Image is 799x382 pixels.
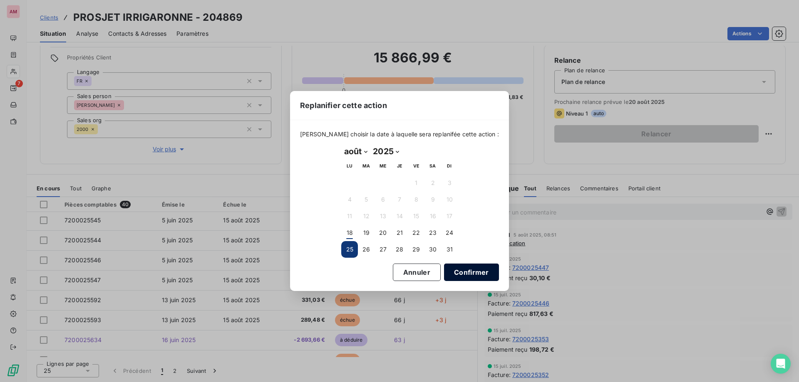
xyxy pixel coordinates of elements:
th: vendredi [408,158,424,175]
button: 27 [375,241,391,258]
button: 12 [358,208,375,224]
button: 23 [424,224,441,241]
button: 11 [341,208,358,224]
button: 24 [441,224,458,241]
th: dimanche [441,158,458,175]
button: 13 [375,208,391,224]
button: 31 [441,241,458,258]
button: Confirmer [444,264,499,281]
button: 26 [358,241,375,258]
button: 10 [441,191,458,208]
span: Replanifier cette action [300,100,387,111]
button: 7 [391,191,408,208]
button: 4 [341,191,358,208]
button: 20 [375,224,391,241]
button: 30 [424,241,441,258]
button: 1 [408,175,424,191]
button: 28 [391,241,408,258]
button: 18 [341,224,358,241]
span: [PERSON_NAME] choisir la date à laquelle sera replanifée cette action : [300,130,499,138]
button: 3 [441,175,458,191]
button: 9 [424,191,441,208]
button: 19 [358,224,375,241]
button: 15 [408,208,424,224]
button: 8 [408,191,424,208]
button: 16 [424,208,441,224]
th: lundi [341,158,358,175]
th: jeudi [391,158,408,175]
button: 14 [391,208,408,224]
button: 29 [408,241,424,258]
div: Open Intercom Messenger [771,354,791,374]
button: 25 [341,241,358,258]
button: 21 [391,224,408,241]
th: samedi [424,158,441,175]
th: mardi [358,158,375,175]
button: 2 [424,175,441,191]
button: 6 [375,191,391,208]
button: Annuler [393,264,441,281]
button: 17 [441,208,458,224]
button: 22 [408,224,424,241]
th: mercredi [375,158,391,175]
button: 5 [358,191,375,208]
